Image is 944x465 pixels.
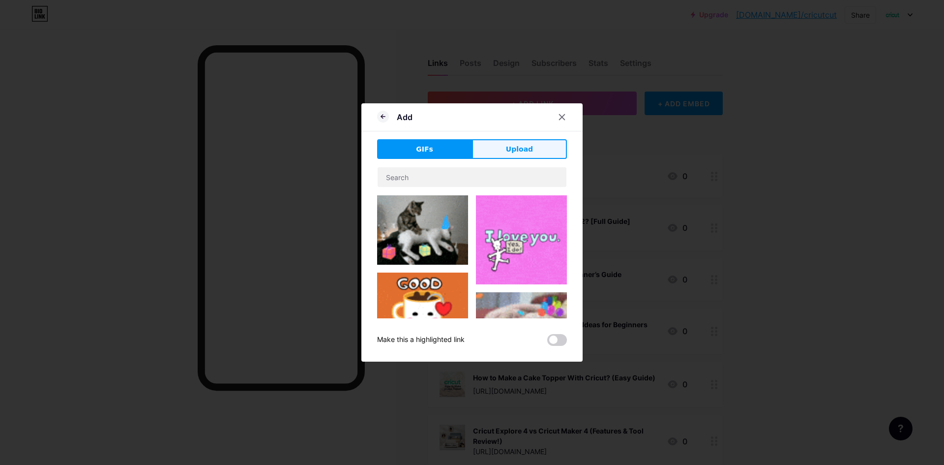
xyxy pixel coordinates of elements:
[397,111,413,123] div: Add
[476,292,567,412] img: Gihpy
[378,167,566,187] input: Search
[377,334,465,346] div: Make this a highlighted link
[472,139,567,159] button: Upload
[476,195,567,284] img: Gihpy
[377,139,472,159] button: GIFs
[377,273,468,364] img: Gihpy
[377,195,468,265] img: Gihpy
[506,144,533,155] span: Upload
[416,144,433,155] span: GIFs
